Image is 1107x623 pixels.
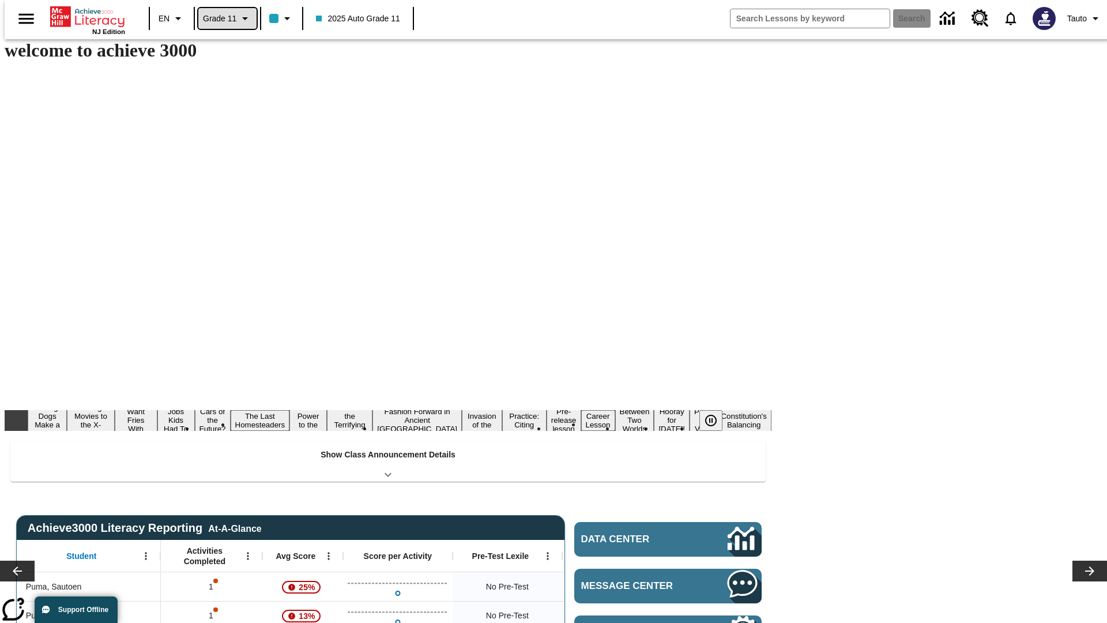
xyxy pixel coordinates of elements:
span: Avg Score [276,551,315,561]
button: Slide 11 Mixed Practice: Citing Evidence [502,401,547,440]
div: Show Class Announcement Details [10,442,766,482]
a: Message Center [574,569,762,603]
span: Student [66,551,96,561]
button: Open Menu [320,547,337,565]
button: Slide 17 The Constitution's Balancing Act [716,401,771,440]
button: Language: EN, Select a language [153,8,190,29]
div: , 25%, Attention! This student's Average First Try Score of 25% is below 65%, Puma, Sautoen [262,572,343,601]
span: NJ Edition [92,28,125,35]
span: Achieve3000 Literacy Reporting [28,521,262,535]
span: Tauto [1067,13,1087,25]
img: Avatar [1033,7,1056,30]
button: Slide 6 The Last Homesteaders [231,410,290,431]
button: Class color is light blue. Change class color [265,8,299,29]
a: Notifications [996,3,1026,33]
span: Pre-Test Lexile [472,551,529,561]
span: Support Offline [58,606,108,614]
button: Grade: Grade 11, Select a grade [198,8,257,29]
button: Slide 10 The Invasion of the Free CD [462,401,502,440]
body: Maximum 600 characters Press Escape to exit toolbar Press Alt + F10 to reach toolbar [5,9,168,20]
div: At-A-Glance [208,521,261,534]
input: search field [731,9,890,28]
button: Open Menu [539,547,556,565]
div: Pause [699,410,734,431]
span: Message Center [581,580,693,592]
span: No Pre-Test, Puma, Sautoen [486,581,529,593]
button: Select a new avatar [1026,3,1063,33]
span: Grade 11 [203,13,236,25]
p: 1 [208,581,216,593]
span: Puma, Sautoen [26,581,82,593]
button: Slide 3 Do You Want Fries With That? [115,397,157,444]
span: No Pre-Test, Puma, Sautoes [486,610,529,622]
button: Slide 14 Between Two Worlds [615,406,654,435]
div: Home [50,4,125,35]
span: Activities Completed [167,546,243,566]
h1: welcome to achieve 3000 [5,40,771,61]
button: Profile/Settings [1063,8,1107,29]
button: Pause [699,410,722,431]
button: Open Menu [239,547,257,565]
a: Resource Center, Will open in new tab [965,3,996,34]
button: Slide 1 Diving Dogs Make a Splash [28,401,67,440]
span: Data Center [581,534,689,545]
a: Data Center [574,522,762,557]
button: Slide 2 Taking Movies to the X-Dimension [67,401,115,440]
button: Slide 12 Pre-release lesson [547,406,581,435]
button: Lesson carousel, Next [1072,561,1107,581]
a: Home [50,5,125,28]
button: Slide 4 Dirty Jobs Kids Had To Do [157,397,195,444]
button: Support Offline [35,596,118,623]
div: 1, One or more Activity scores may be invalid., Puma, Sautoen [161,572,262,601]
button: Slide 9 Fashion Forward in Ancient Rome [372,406,462,435]
span: 25% [294,577,319,598]
span: Score per Activity [364,551,432,561]
button: Open Menu [137,547,155,565]
p: Show Class Announcement Details [321,449,455,461]
button: Slide 15 Hooray for Constitution Day! [654,406,690,435]
a: Data Center [933,3,965,35]
button: Slide 7 Solar Power to the People [289,401,327,440]
button: Slide 13 Career Lesson [581,410,615,431]
button: Slide 5 Cars of the Future? [195,406,231,435]
button: Slide 16 Point of View [690,406,716,435]
button: Open side menu [9,2,43,36]
span: 2025 Auto Grade 11 [316,13,400,25]
button: Slide 8 Attack of the Terrifying Tomatoes [327,401,372,440]
span: EN [159,13,170,25]
p: 1 [208,610,216,622]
